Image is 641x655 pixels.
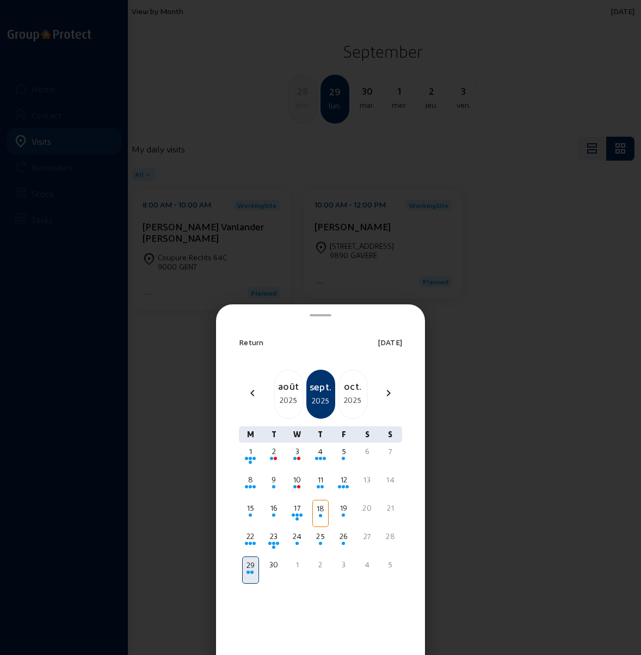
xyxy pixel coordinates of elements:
[355,426,379,443] div: S
[275,378,303,394] div: août
[267,503,281,513] div: 16
[290,531,305,542] div: 24
[290,446,305,457] div: 3
[275,394,303,407] div: 2025
[243,474,258,485] div: 8
[243,531,258,542] div: 22
[290,474,305,485] div: 10
[336,474,351,485] div: 12
[313,446,328,457] div: 4
[360,531,374,542] div: 27
[383,531,398,542] div: 28
[267,559,281,570] div: 30
[243,503,258,513] div: 15
[290,559,305,570] div: 1
[307,394,334,407] div: 2025
[360,503,374,513] div: 20
[360,474,374,485] div: 13
[313,531,328,542] div: 25
[378,338,403,347] span: [DATE]
[307,379,334,394] div: sept.
[239,426,262,443] div: M
[314,503,328,514] div: 18
[383,474,398,485] div: 14
[360,559,374,570] div: 4
[243,446,258,457] div: 1
[383,559,398,570] div: 5
[360,446,374,457] div: 6
[244,560,257,571] div: 29
[339,394,367,407] div: 2025
[313,559,328,570] div: 2
[336,531,351,542] div: 26
[290,503,305,513] div: 17
[309,426,332,443] div: T
[313,474,328,485] div: 11
[286,426,309,443] div: W
[267,446,281,457] div: 2
[383,446,398,457] div: 7
[339,378,367,394] div: oct.
[239,338,264,347] span: Return
[246,387,259,400] mat-icon: chevron_left
[336,559,351,570] div: 3
[336,503,351,513] div: 19
[383,503,398,513] div: 21
[382,387,395,400] mat-icon: chevron_right
[267,531,281,542] div: 23
[267,474,281,485] div: 9
[379,426,402,443] div: S
[336,446,351,457] div: 5
[332,426,355,443] div: F
[262,426,286,443] div: T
